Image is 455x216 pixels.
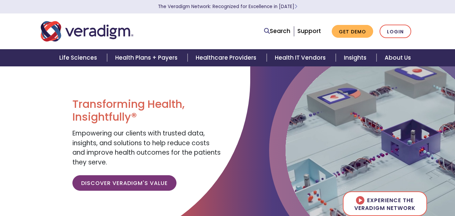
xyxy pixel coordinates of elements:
a: Health Plans + Payers [107,49,188,66]
a: Health IT Vendors [267,49,336,66]
span: Learn More [294,3,297,10]
a: Discover Veradigm's Value [72,175,176,191]
a: Healthcare Providers [188,49,266,66]
a: Get Demo [332,25,373,38]
span: Empowering our clients with trusted data, insights, and solutions to help reduce costs and improv... [72,129,221,167]
a: About Us [377,49,419,66]
a: Login [380,25,411,38]
a: The Veradigm Network: Recognized for Excellence in [DATE]Learn More [158,3,297,10]
a: Support [297,27,321,35]
img: Veradigm logo [41,20,133,42]
a: Insights [336,49,377,66]
a: Search [264,27,290,36]
a: Life Sciences [51,49,107,66]
h1: Transforming Health, Insightfully® [72,98,222,124]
